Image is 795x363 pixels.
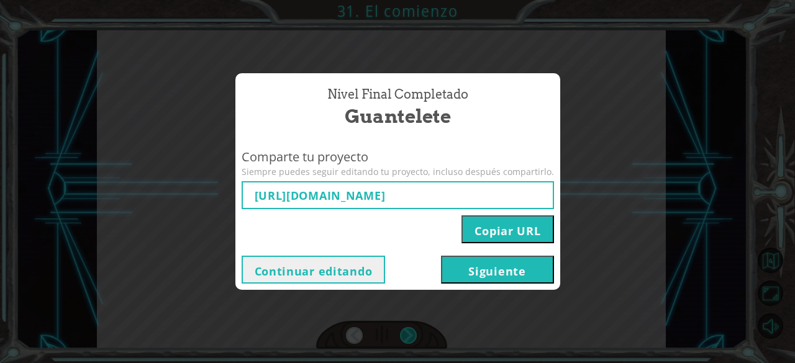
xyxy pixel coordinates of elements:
span: Comparte tu proyecto [242,148,554,166]
button: Continuar editando [242,256,386,284]
button: Copiar URL [461,215,553,243]
button: Siguiente [441,256,554,284]
span: Nivel final Completado [327,86,468,104]
span: Guantelete [345,103,451,130]
span: Siempre puedes seguir editando tu proyecto, incluso después compartirlo. [242,166,554,178]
